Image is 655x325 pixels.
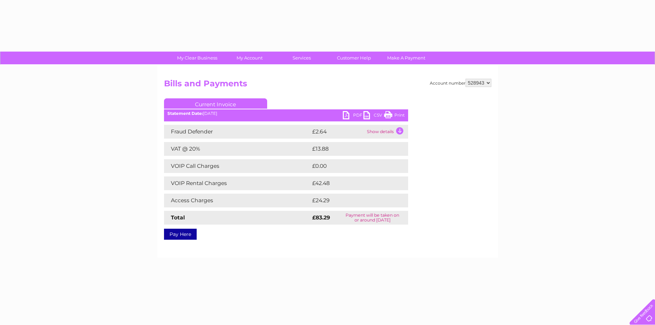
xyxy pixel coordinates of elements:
td: Fraud Defender [164,125,310,139]
h2: Bills and Payments [164,79,491,92]
td: VOIP Call Charges [164,159,310,173]
td: Access Charges [164,194,310,207]
td: £13.88 [310,142,394,156]
a: Current Invoice [164,98,267,109]
a: My Clear Business [169,52,226,64]
td: VOIP Rental Charges [164,176,310,190]
td: £2.64 [310,125,365,139]
a: My Account [221,52,278,64]
td: £42.48 [310,176,394,190]
a: Customer Help [326,52,382,64]
div: Account number [430,79,491,87]
div: [DATE] [164,111,408,116]
td: £24.29 [310,194,394,207]
a: PDF [343,111,363,121]
strong: Total [171,214,185,221]
td: £0.00 [310,159,392,173]
td: Payment will be taken on or around [DATE] [337,211,408,225]
td: Show details [365,125,408,139]
td: VAT @ 20% [164,142,310,156]
a: Services [273,52,330,64]
a: Pay Here [164,229,197,240]
a: CSV [363,111,384,121]
b: Statement Date: [167,111,203,116]
a: Print [384,111,405,121]
strong: £83.29 [312,214,330,221]
a: Make A Payment [378,52,435,64]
